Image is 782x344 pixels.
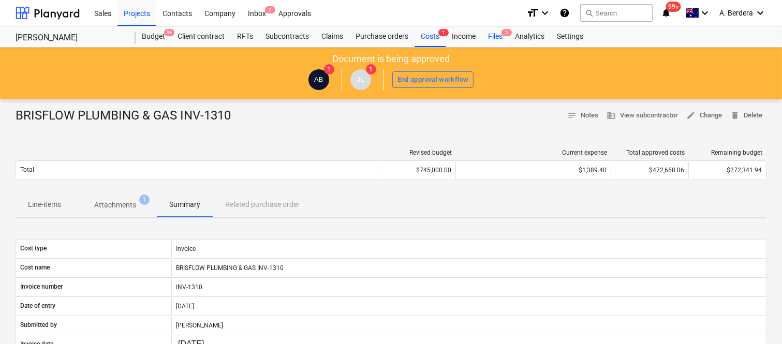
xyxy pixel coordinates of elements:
span: View subcontractor [607,110,678,122]
div: $745,000.00 [378,162,455,178]
i: keyboard_arrow_down [754,7,766,19]
p: Invoice number [20,282,63,291]
p: Document is being approved [332,53,450,65]
button: Delete [726,108,766,124]
div: Current expense [460,149,607,156]
p: Cost name [20,263,50,272]
div: Total approved costs [615,149,685,156]
div: [PERSON_NAME] [16,33,123,43]
span: 2 [265,6,275,13]
p: Summary [169,199,200,210]
p: Cost type [20,244,47,253]
div: $1,389.40 [460,167,607,174]
a: Claims [315,26,349,47]
i: Knowledge base [559,7,570,19]
div: [PERSON_NAME] [171,317,766,334]
span: A. Berdera [719,9,753,17]
span: 1 [324,64,334,74]
i: format_size [526,7,539,19]
div: Costs [415,26,446,47]
span: $272,341.94 [727,167,762,174]
a: Costs1 [415,26,446,47]
span: edit [686,111,696,120]
a: Client contract [171,26,231,47]
div: Remaining budget [693,149,762,156]
span: Change [686,110,722,122]
a: Budget9+ [136,26,171,47]
span: delete [730,111,740,120]
p: Date of entry [20,302,55,310]
a: Settings [551,26,589,47]
span: 5 [501,29,512,36]
span: AB [314,76,323,83]
span: 9+ [164,29,174,36]
a: Analytics [509,26,551,47]
span: 1 [438,29,449,36]
i: notifications [661,7,671,19]
button: Change [682,108,726,124]
span: notes [567,111,577,120]
span: 99+ [666,2,681,12]
div: Files [482,26,509,47]
div: INV-1310 [171,279,766,295]
button: Notes [563,108,602,124]
span: 1 [139,195,150,205]
div: BRISFLOW PLUMBING & GAS INV-1310 [171,260,766,276]
span: business [607,111,616,120]
div: Budget [136,26,171,47]
div: Revised budget [382,149,452,156]
button: Search [580,4,653,22]
a: Subcontracts [259,26,315,47]
span: search [585,9,593,17]
p: Total [20,166,34,174]
a: Files5 [482,26,509,47]
span: Notes [567,110,598,122]
p: Submitted by [20,321,57,330]
p: Line-items [28,199,61,210]
span: Delete [730,110,762,122]
a: Purchase orders [349,26,415,47]
div: Invoice [171,241,766,257]
span: JL [357,76,364,83]
div: End approval workflow [397,74,469,86]
div: $472,658.06 [611,162,688,178]
span: 1 [366,64,376,74]
div: Alberto Berdera [308,69,329,90]
div: Joseph Licastro [350,69,371,90]
a: Income [446,26,482,47]
button: End approval workflow [392,71,474,88]
i: keyboard_arrow_down [699,7,711,19]
iframe: Chat Widget [730,294,782,344]
a: RFTs [231,26,259,47]
p: Attachments [94,200,136,211]
div: [DATE] [171,298,766,315]
div: BRISFLOW PLUMBING & GAS INV-1310 [16,108,239,124]
button: View subcontractor [602,108,682,124]
i: keyboard_arrow_down [539,7,551,19]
